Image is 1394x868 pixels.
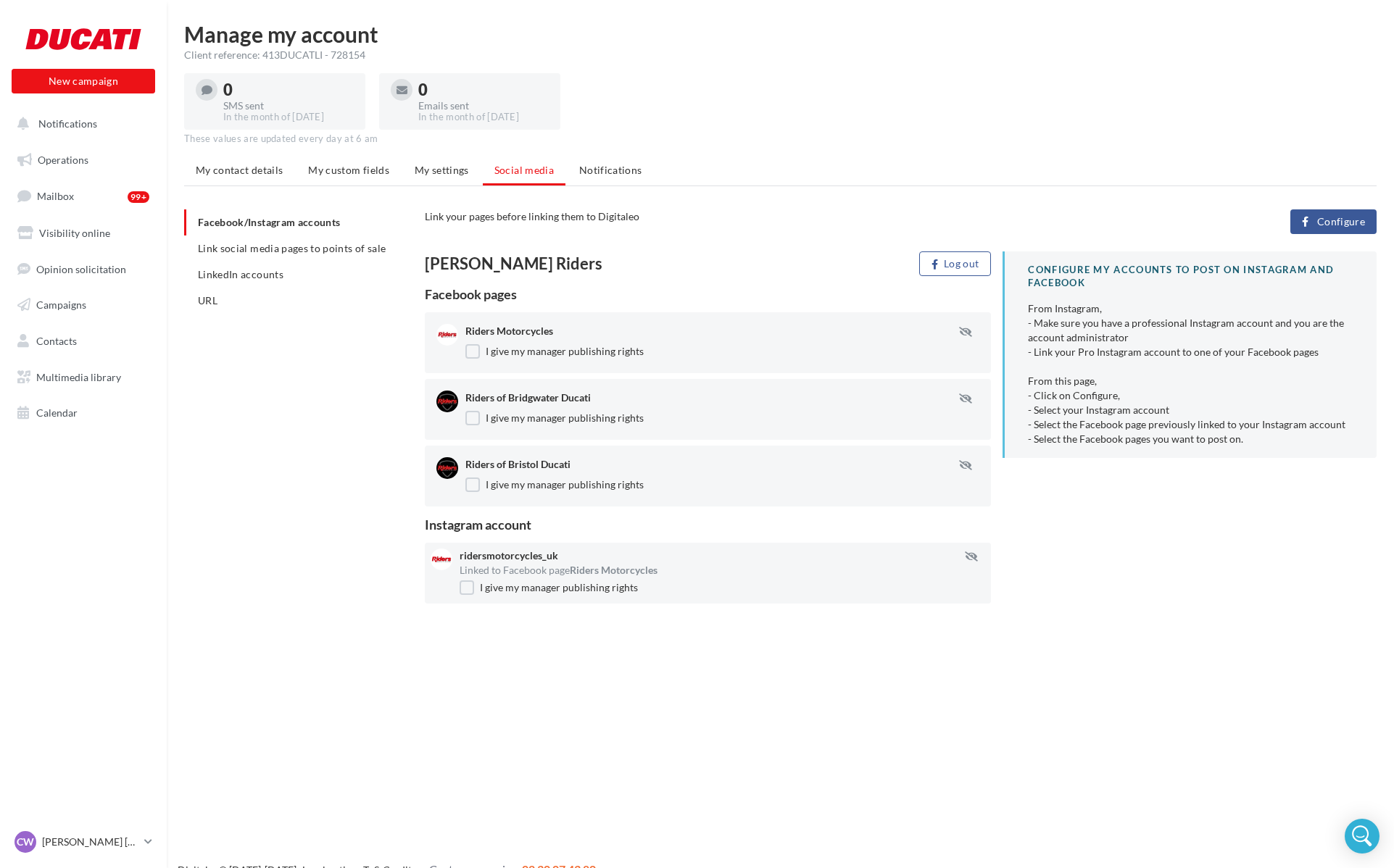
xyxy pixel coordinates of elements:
div: [PERSON_NAME] Riders [425,256,702,272]
span: Contacts [36,335,77,347]
h1: Manage my account [184,23,1377,45]
label: I give my manager publishing rights [460,580,638,595]
span: Opinion solicitation [36,262,126,275]
span: Visibility online [39,227,110,239]
span: My contact details [196,164,283,176]
span: URL [198,294,217,306]
div: Instagram account [425,518,991,531]
div: In the month of [DATE] [418,111,549,124]
span: Riders Motorcycles [570,564,657,576]
a: Campaigns [9,290,158,320]
div: Facebook pages [425,288,991,301]
div: 0 [223,82,354,98]
div: Open Intercom Messenger [1345,819,1380,854]
label: I give my manager publishing rights [465,344,644,359]
a: Mailbox99+ [9,180,158,212]
div: Emails sent [418,101,549,111]
span: Link your pages before linking them to Digitaleo [425,210,639,222]
span: CW [17,835,34,849]
span: Operations [38,154,88,166]
span: Notifications [38,117,97,130]
span: Mailbox [37,190,74,202]
span: Riders Motorcycles [465,325,553,337]
span: Riders of Bristol Ducati [465,458,571,470]
p: [PERSON_NAME] [PERSON_NAME] [42,835,138,849]
label: I give my manager publishing rights [465,411,644,425]
span: ridersmotorcycles_uk [460,549,558,562]
a: CW [PERSON_NAME] [PERSON_NAME] [12,828,155,856]
div: Linked to Facebook page [460,563,985,577]
a: Visibility online [9,218,158,249]
button: Configure [1290,209,1377,234]
div: CONFIGURE MY ACCOUNTS TO POST on Instagram and Facebook [1028,263,1353,290]
div: 0 [418,82,549,98]
button: Notifications [9,109,152,139]
span: Calendar [36,406,78,419]
a: Multimedia library [9,362,158,393]
span: My settings [415,164,469,176]
div: From Instagram, - Make sure you have a professional Instagram account and you are the account adm... [1028,301,1353,446]
a: Operations [9,145,158,175]
button: New campaign [12,69,155,93]
span: My custom fields [308,164,389,176]
span: Campaigns [36,299,86,311]
div: SMS sent [223,101,354,111]
div: 99+ [128,191,149,203]
div: In the month of [DATE] [223,111,354,124]
a: Calendar [9,398,158,428]
span: Notifications [579,164,642,176]
button: Log out [919,251,992,276]
a: Contacts [9,326,158,356]
div: Client reference: 413DUCATLI - 728154 [184,48,1377,62]
span: Link social media pages to points of sale [198,242,386,254]
span: LinkedIn accounts [198,268,283,280]
span: Multimedia library [36,371,121,383]
div: These values are updated every day at 6 am [184,133,1377,146]
label: I give my manager publishing rights [465,477,644,492]
a: Opinion solicitation [9,254,158,285]
span: Configure [1317,216,1365,228]
span: Riders of Bridgwater Ducati [465,391,591,404]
